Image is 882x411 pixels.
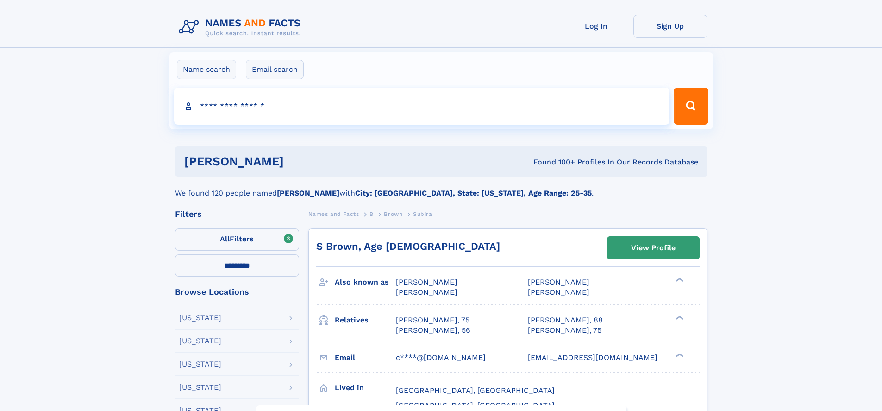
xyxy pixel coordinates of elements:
div: [US_STATE] [179,314,221,322]
h3: Relatives [335,312,396,328]
span: All [220,234,230,243]
span: [GEOGRAPHIC_DATA], [GEOGRAPHIC_DATA] [396,386,555,395]
div: Browse Locations [175,288,299,296]
b: [PERSON_NAME] [277,189,339,197]
div: Found 100+ Profiles In Our Records Database [408,157,698,167]
div: Filters [175,210,299,218]
div: View Profile [631,237,676,259]
div: [US_STATE] [179,337,221,345]
h1: [PERSON_NAME] [184,156,409,167]
b: City: [GEOGRAPHIC_DATA], State: [US_STATE], Age Range: 25-35 [355,189,592,197]
div: [US_STATE] [179,384,221,391]
label: Name search [177,60,236,79]
button: Search Button [674,88,708,125]
span: [GEOGRAPHIC_DATA], [GEOGRAPHIC_DATA] [396,401,555,410]
span: B [369,211,374,217]
div: We found 120 people named with . [175,177,707,199]
a: Brown [384,208,402,220]
a: Sign Up [633,15,707,38]
input: search input [174,88,670,125]
span: [PERSON_NAME] [528,278,589,286]
h3: Lived in [335,380,396,396]
h3: Email [335,350,396,366]
img: Logo Names and Facts [175,15,308,40]
a: [PERSON_NAME], 56 [396,325,470,335]
div: ❯ [673,352,684,358]
div: ❯ [673,315,684,321]
label: Email search [246,60,304,79]
label: Filters [175,228,299,251]
a: [PERSON_NAME], 75 [396,315,469,325]
div: [US_STATE] [179,360,221,368]
span: Brown [384,211,402,217]
a: Log In [559,15,633,38]
a: View Profile [607,237,699,259]
h3: Also known as [335,274,396,290]
span: [PERSON_NAME] [528,288,589,297]
a: [PERSON_NAME], 75 [528,325,601,335]
span: [EMAIL_ADDRESS][DOMAIN_NAME] [528,353,657,362]
span: [PERSON_NAME] [396,288,457,297]
a: B [369,208,374,220]
a: Names and Facts [308,208,359,220]
a: [PERSON_NAME], 88 [528,315,603,325]
a: S Brown, Age [DEMOGRAPHIC_DATA] [316,240,500,252]
div: ❯ [673,277,684,283]
span: [PERSON_NAME] [396,278,457,286]
span: Subira [413,211,432,217]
